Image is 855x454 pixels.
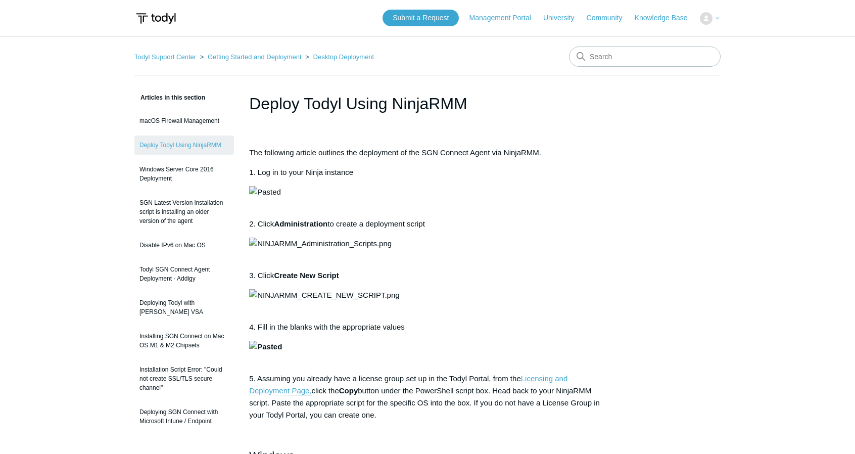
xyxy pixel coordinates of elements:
input: Search [569,47,721,67]
li: Desktop Deployment [303,53,374,61]
a: Getting Started and Deployment [208,53,302,61]
strong: Administration [274,219,327,228]
li: Getting Started and Deployment [198,53,304,61]
a: Community [587,13,633,23]
span: Articles in this section [134,94,205,101]
p: 4. Fill in the blanks with the appropriate values [249,321,606,333]
img: NINJARMM_Administration_Scripts.png [249,238,392,250]
img: NINJARMM_CREATE_NEW_SCRIPT.png [249,289,399,301]
a: Disable IPv6 on Mac OS [134,236,234,255]
a: Submit a Request [383,10,459,26]
a: Installing SGN Connect on Mac OS M1 & M2 Chipsets [134,327,234,355]
a: Deploying Todyl with [PERSON_NAME] VSA [134,293,234,322]
img: Todyl Support Center Help Center home page [134,9,177,28]
strong: Create New Script [274,271,339,280]
a: Windows Server Core 2016 Deployment [134,160,234,188]
a: University [543,13,584,23]
li: Todyl Support Center [134,53,198,61]
p: 5. Assuming you already have a license group set up in the Todyl Portal, from the click the butto... [249,373,606,421]
p: 2. Click to create a deployment script [249,218,606,230]
p: The following article outlines the deployment of the SGN Connect Agent via NinjaRMM. [249,147,606,159]
strong: Copy [339,386,358,395]
a: Installation Script Error: "Could not create SSL/TLS secure channel" [134,360,234,397]
a: Todyl SGN Connect Agent Deployment - Addigy [134,260,234,288]
img: Pasted [249,186,281,198]
a: Management Portal [469,13,541,23]
a: Desktop Deployment [313,53,374,61]
p: 3. Click [249,269,606,282]
a: Knowledge Base [635,13,698,23]
a: Deploying SGN Connect with Microsoft Intune / Endpoint [134,402,234,431]
a: SGN Latest Version installation script is installing an older version of the agent [134,193,234,231]
h1: Deploy Todyl Using NinjaRMM [249,92,606,116]
a: Deploy Todyl Using NinjaRMM [134,135,234,155]
a: macOS Firewall Management [134,111,234,130]
p: 1. Log in to your Ninja instance [249,166,606,178]
img: Pasted [249,341,282,353]
a: Todyl Support Center [134,53,196,61]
